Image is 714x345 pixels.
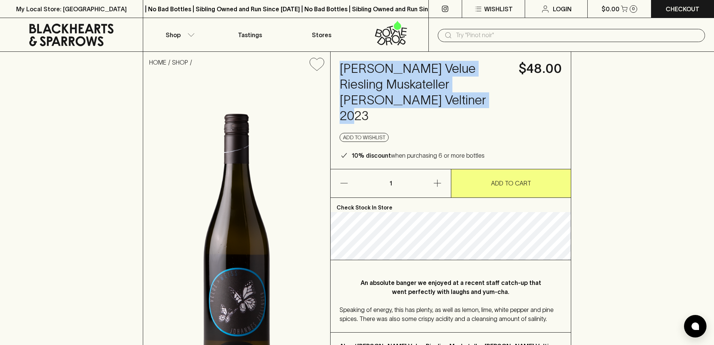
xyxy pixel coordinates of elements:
h4: $48.00 [519,61,562,77]
p: My Local Store: [GEOGRAPHIC_DATA] [16,5,127,14]
button: Add to wishlist [340,133,389,142]
span: Speaking of energy, this has plenty, as well as lemon, lime, white pepper and pine spices. There ... [340,306,554,322]
input: Try "Pinot noir" [456,29,699,41]
a: HOME [149,59,166,66]
p: Login [553,5,572,14]
p: Checkout [666,5,699,14]
p: An absolute banger we enjoyed at a recent staff catch-up that went perfectly with laughs and yum-... [355,278,547,296]
p: ADD TO CART [491,179,531,188]
p: Wishlist [484,5,513,14]
h4: [PERSON_NAME] Velue Riesling Muskateller [PERSON_NAME] Veltiner 2023 [340,61,510,124]
a: Tastings [214,18,286,51]
button: ADD TO CART [451,169,571,197]
p: 1 [382,169,400,197]
p: 0 [632,7,635,11]
p: Tastings [238,30,262,39]
p: Check Stock In Store [331,198,571,212]
p: $0.00 [602,5,620,14]
button: Shop [143,18,214,51]
p: Shop [166,30,181,39]
button: Add to wishlist [307,55,327,74]
p: when purchasing 6 or more bottles [352,151,485,160]
b: 10% discount [352,152,391,159]
img: bubble-icon [692,322,699,330]
a: Stores [286,18,357,51]
p: Stores [312,30,331,39]
a: SHOP [172,59,188,66]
